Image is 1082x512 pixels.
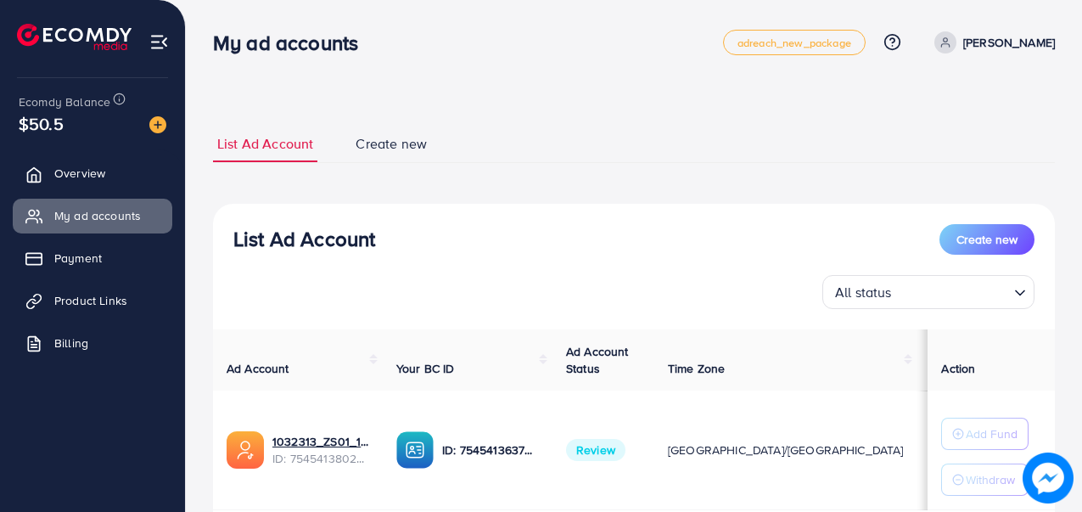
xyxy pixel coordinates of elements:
[217,134,313,154] span: List Ad Account
[149,32,169,52] img: menu
[13,326,172,360] a: Billing
[54,250,102,267] span: Payment
[966,470,1015,490] p: Withdraw
[149,116,166,133] img: image
[723,30,866,55] a: adreach_new_package
[832,280,895,305] span: All status
[227,360,289,377] span: Ad Account
[928,31,1055,53] a: [PERSON_NAME]
[233,227,375,251] h3: List Ad Account
[941,360,975,377] span: Action
[966,424,1018,444] p: Add Fund
[941,418,1029,450] button: Add Fund
[13,241,172,275] a: Payment
[213,31,372,55] h3: My ad accounts
[566,343,629,377] span: Ad Account Status
[54,292,127,309] span: Product Links
[13,199,172,233] a: My ad accounts
[396,360,455,377] span: Your BC ID
[227,431,264,469] img: ic-ads-acc.e4c84228.svg
[668,360,725,377] span: Time Zone
[442,440,539,460] p: ID: 7545413637955911696
[897,277,1007,305] input: Search for option
[19,111,64,136] span: $50.5
[272,433,369,450] a: 1032313_ZS01_1756803577036
[737,37,851,48] span: adreach_new_package
[956,231,1018,248] span: Create new
[939,224,1034,255] button: Create new
[941,464,1029,496] button: Withdraw
[54,335,88,352] span: Billing
[19,93,110,110] span: Ecomdy Balance
[566,439,625,461] span: Review
[1023,453,1074,504] img: image
[963,32,1055,53] p: [PERSON_NAME]
[356,134,427,154] span: Create new
[396,431,434,469] img: ic-ba-acc.ded83a64.svg
[13,284,172,318] a: Product Links
[54,165,105,182] span: Overview
[668,442,904,459] span: [GEOGRAPHIC_DATA]/[GEOGRAPHIC_DATA]
[17,24,132,50] img: logo
[54,207,141,224] span: My ad accounts
[272,433,369,468] div: <span class='underline'>1032313_ZS01_1756803577036</span></br>7545413802670456849
[822,275,1034,309] div: Search for option
[272,450,369,467] span: ID: 7545413802670456849
[13,156,172,190] a: Overview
